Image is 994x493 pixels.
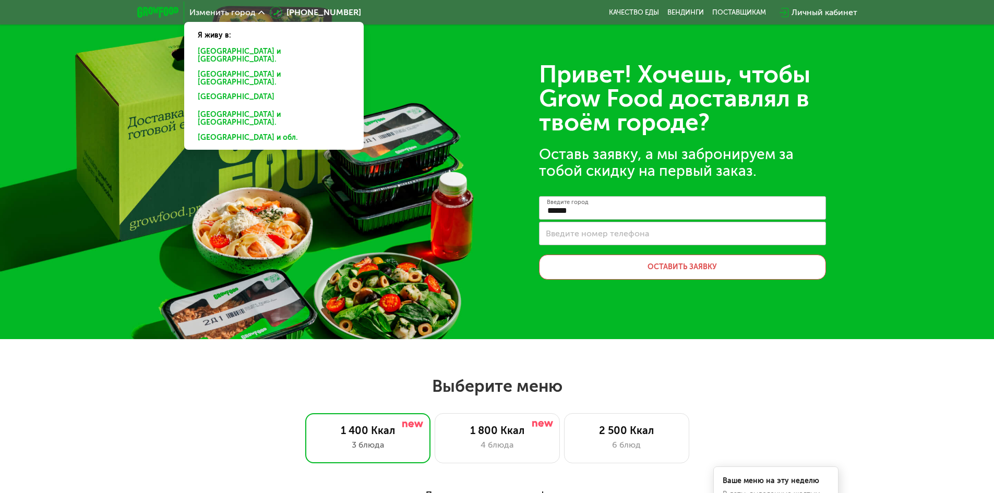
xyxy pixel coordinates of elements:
[33,376,961,396] h2: Выберите меню
[270,6,361,19] a: [PHONE_NUMBER]
[446,424,549,437] div: 1 800 Ккал
[316,424,420,437] div: 1 400 Ккал
[190,45,357,67] div: [GEOGRAPHIC_DATA] и [GEOGRAPHIC_DATA].
[792,6,857,19] div: Личный кабинет
[667,8,704,17] a: Вендинги
[712,8,766,17] div: поставщикам
[539,255,826,280] button: Оставить заявку
[190,22,357,41] div: Я живу в:
[575,439,678,451] div: 6 блюд
[546,231,649,236] label: Введите номер телефона
[723,477,829,485] div: Ваше меню на эту неделю
[575,424,678,437] div: 2 500 Ккал
[539,146,826,179] div: Оставь заявку, а мы забронируем за тобой скидку на первый заказ.
[190,90,357,107] div: [GEOGRAPHIC_DATA]
[190,68,353,90] div: [GEOGRAPHIC_DATA] и [GEOGRAPHIC_DATA].
[190,108,353,130] div: [GEOGRAPHIC_DATA] и [GEOGRAPHIC_DATA].
[189,8,256,17] span: Изменить город
[316,439,420,451] div: 3 блюда
[446,439,549,451] div: 4 блюда
[539,63,826,135] div: Привет! Хочешь, чтобы Grow Food доставлял в твоём городе?
[609,8,659,17] a: Качество еды
[190,131,357,148] div: [GEOGRAPHIC_DATA] и обл.
[547,199,589,205] label: Введите город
